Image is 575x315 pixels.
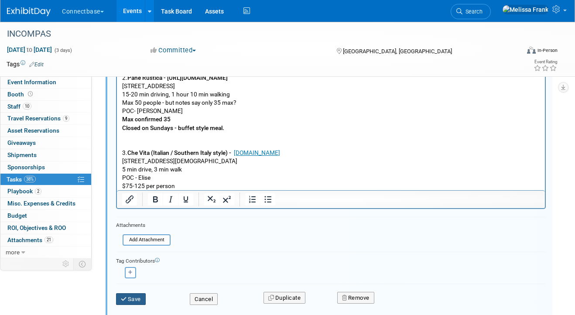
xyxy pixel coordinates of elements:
a: Asset Reservations [0,125,91,137]
button: Italic [163,193,178,205]
b: Che Vita (Italian / Southern Italy style) - [10,179,114,186]
a: Event Information [0,76,91,88]
div: Attachments [116,222,171,229]
button: Numbered list [245,193,260,205]
span: Asset Reservations [7,127,59,134]
td: Personalize Event Tab Strip [58,258,74,270]
button: Save [116,293,146,305]
span: [DATE] [DATE] [7,46,52,54]
div: INCOMPAS [4,26,510,42]
a: more [0,247,91,258]
span: ROI, Objectives & ROO [7,224,66,231]
span: Tasks [7,176,36,183]
span: to [25,46,34,53]
a: ROI, Objectives & ROO [0,222,91,234]
span: 38% [24,176,36,182]
span: more [6,249,20,256]
span: 2 [35,188,41,195]
a: Edit [29,62,44,68]
a: [DOMAIN_NAME] [117,179,163,186]
span: Misc. Expenses & Credits [7,200,75,207]
li: email advisory to confirm attendance [23,4,423,12]
span: 9 [63,115,69,122]
button: Cancel [190,293,218,305]
p: $75-125 per person POC- [PERSON_NAME], call set for [DATE] 2:30 PM ET [5,212,423,229]
a: Misc. Expenses & Credits [0,198,91,209]
button: Bullet list [260,193,275,205]
button: Superscript [219,193,234,205]
button: Underline [178,193,193,205]
a: Shipments [0,149,91,161]
span: Giveaways [7,139,36,146]
span: 21 [44,236,53,243]
div: In-Person [537,47,558,54]
p: 1. [STREET_ADDRESS][PERSON_NAME][PERSON_NAME] [GEOGRAPHIC_DATA] [US_STATE] 15-20 min driving, 1 1... [5,12,423,204]
button: Bold [148,193,163,205]
span: Booth not reserved yet [26,91,34,97]
a: Budget [0,210,91,222]
a: Staff10 [0,101,91,113]
b: Max confirmed 35 [5,146,54,153]
a: Travel Reservations9 [0,113,91,124]
a: Tasks38% [0,174,91,185]
span: Travel Reservations [7,115,69,122]
button: Remove [337,292,374,304]
span: 10 [23,103,31,110]
img: Melissa Frank [502,5,549,14]
a: Playbook2 [0,185,91,197]
p: POC - Elise [5,204,423,212]
a: Sponsorships [0,161,91,173]
span: Staff [7,103,31,110]
span: Event Information [7,79,56,86]
span: Playbook [7,188,41,195]
div: Tag Contributors [116,256,546,265]
button: Duplicate [264,292,305,304]
b: [PERSON_NAME] Italian Restaurant - [URL][DOMAIN_NAME] [10,38,171,45]
span: [GEOGRAPHIC_DATA], [GEOGRAPHIC_DATA] [343,48,452,55]
div: Event Rating [534,60,557,64]
div: Event Format [477,45,558,58]
span: Attachments [7,236,53,243]
a: Booth [0,89,91,100]
img: ExhibitDay [7,7,51,16]
span: Search [462,8,483,15]
span: Booth [7,91,34,98]
td: Tags [7,60,44,68]
img: Format-Inperson.png [527,47,536,54]
td: Toggle Event Tabs [74,258,92,270]
b: Closed on Sundays - buffet style meal. [5,154,107,161]
button: Insert/edit link [122,193,137,205]
span: Budget [7,212,27,219]
span: (3 days) [54,48,72,53]
b: Pane Rustica - [URL][DOMAIN_NAME] [10,104,111,111]
a: Search [451,4,491,19]
button: Subscript [204,193,219,205]
span: Sponsorships [7,164,45,171]
span: Shipments [7,151,37,158]
a: Attachments21 [0,234,91,246]
button: Committed [147,46,199,55]
a: Giveaways [0,137,91,149]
